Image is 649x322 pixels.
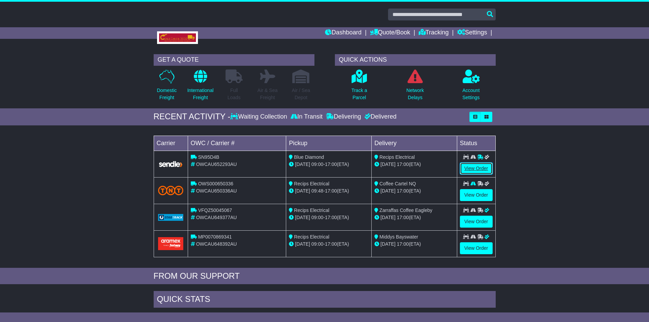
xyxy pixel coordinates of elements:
[380,154,415,160] span: Recips Electrical
[158,237,184,250] img: Aramex.png
[196,162,237,167] span: OWCAU652293AU
[363,113,397,121] div: Delivered
[158,160,184,168] img: GetCarrierServiceLogo
[295,162,310,167] span: [DATE]
[198,181,233,186] span: OWS000650336
[462,69,480,105] a: AccountSettings
[198,208,232,213] span: VFQZ50045067
[325,27,361,39] a: Dashboard
[295,241,310,247] span: [DATE]
[370,27,410,39] a: Quote/Book
[325,188,337,194] span: 17:00
[198,234,232,240] span: MP0070869341
[419,27,449,39] a: Tracking
[289,214,369,221] div: - (ETA)
[156,69,177,105] a: DomesticFreight
[335,54,496,66] div: QUICK ACTIONS
[294,154,324,160] span: Blue Diamond
[311,215,323,220] span: 09:00
[196,241,237,247] span: OWCAU648392AU
[294,208,329,213] span: Recips Electrical
[381,241,396,247] span: [DATE]
[397,188,409,194] span: 17:00
[381,215,396,220] span: [DATE]
[294,181,329,186] span: Recips Electrical
[406,69,424,105] a: NetworkDelays
[397,215,409,220] span: 17:00
[374,241,454,248] div: (ETA)
[371,136,457,151] td: Delivery
[381,188,396,194] span: [DATE]
[158,186,184,195] img: TNT_Domestic.png
[196,188,237,194] span: OWCAU650336AU
[460,163,493,174] a: View Order
[380,234,418,240] span: Middys Bayswater
[289,187,369,195] div: - (ETA)
[460,216,493,228] a: View Order
[258,87,278,101] p: Air & Sea Freight
[154,54,314,66] div: GET A QUOTE
[397,241,409,247] span: 17:00
[397,162,409,167] span: 17:00
[351,69,367,105] a: Track aParcel
[295,215,310,220] span: [DATE]
[460,189,493,201] a: View Order
[289,241,369,248] div: - (ETA)
[188,136,286,151] td: OWC / Carrier #
[325,215,337,220] span: 17:00
[154,291,496,309] div: Quick Stats
[198,154,219,160] span: SN95D4B
[374,187,454,195] div: (ETA)
[154,271,496,281] div: FROM OUR SUPPORT
[158,214,184,221] img: GetCarrierServiceLogo
[381,162,396,167] span: [DATE]
[154,136,188,151] td: Carrier
[374,214,454,221] div: (ETA)
[380,208,432,213] span: Zarraffas Coffee Eagleby
[351,87,367,101] p: Track a Parcel
[457,136,495,151] td: Status
[292,87,310,101] p: Air / Sea Depot
[230,113,289,121] div: Waiting Collection
[325,241,337,247] span: 17:00
[406,87,424,101] p: Network Delays
[374,161,454,168] div: (ETA)
[460,242,493,254] a: View Order
[324,113,363,121] div: Delivering
[457,27,487,39] a: Settings
[311,162,323,167] span: 09:00
[157,87,176,101] p: Domestic Freight
[294,234,329,240] span: Recips Electrical
[289,161,369,168] div: - (ETA)
[187,87,214,101] p: International Freight
[286,136,372,151] td: Pickup
[325,162,337,167] span: 17:00
[154,112,231,122] div: RECENT ACTIVITY -
[196,215,237,220] span: OWCAU649377AU
[311,188,323,194] span: 09:48
[295,188,310,194] span: [DATE]
[226,87,243,101] p: Full Loads
[187,69,214,105] a: InternationalFreight
[462,87,480,101] p: Account Settings
[380,181,416,186] span: Coffee Cartel NQ
[311,241,323,247] span: 09:00
[289,113,324,121] div: In Transit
